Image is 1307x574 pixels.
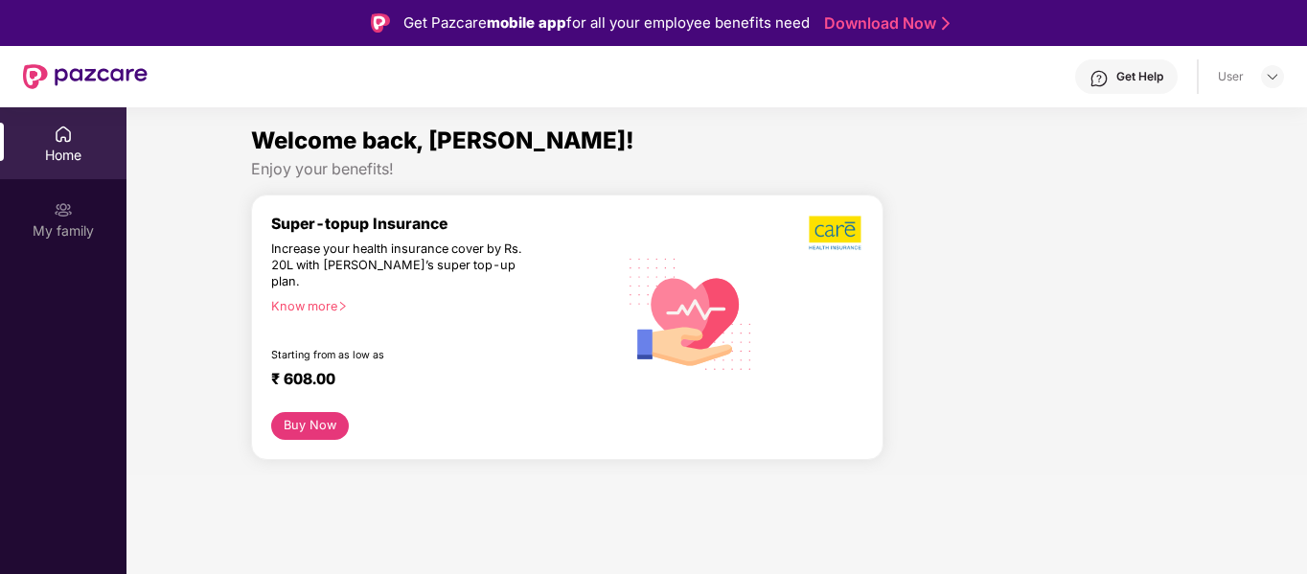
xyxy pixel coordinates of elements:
img: b5dec4f62d2307b9de63beb79f102df3.png [809,215,863,251]
img: svg+xml;base64,PHN2ZyBpZD0iSG9tZSIgeG1sbnM9Imh0dHA6Ly93d3cudzMub3JnLzIwMDAvc3ZnIiB3aWR0aD0iMjAiIG... [54,125,73,144]
div: Enjoy your benefits! [251,159,1182,179]
div: Know more [271,299,606,312]
div: Increase your health insurance cover by Rs. 20L with [PERSON_NAME]’s super top-up plan. [271,241,534,290]
div: ₹ 608.00 [271,370,598,393]
img: svg+xml;base64,PHN2ZyBpZD0iRHJvcGRvd24tMzJ4MzIiIHhtbG5zPSJodHRwOi8vd3d3LnczLm9yZy8yMDAwL3N2ZyIgd2... [1265,69,1280,84]
strong: mobile app [487,13,566,32]
img: svg+xml;base64,PHN2ZyB3aWR0aD0iMjAiIGhlaWdodD0iMjAiIHZpZXdCb3g9IjAgMCAyMCAyMCIgZmlsbD0ibm9uZSIgeG... [54,200,73,219]
img: New Pazcare Logo [23,64,148,89]
button: Buy Now [271,412,349,440]
div: Starting from as low as [271,349,536,362]
div: User [1218,69,1244,84]
a: Download Now [824,13,944,34]
div: Get Help [1116,69,1163,84]
img: svg+xml;base64,PHN2ZyBpZD0iSGVscC0zMngzMiIgeG1sbnM9Imh0dHA6Ly93d3cudzMub3JnLzIwMDAvc3ZnIiB3aWR0aD... [1089,69,1109,88]
span: right [337,301,348,311]
img: Logo [371,13,390,33]
div: Get Pazcare for all your employee benefits need [403,11,810,34]
span: Welcome back, [PERSON_NAME]! [251,126,634,154]
img: svg+xml;base64,PHN2ZyB4bWxucz0iaHR0cDovL3d3dy53My5vcmcvMjAwMC9zdmciIHhtbG5zOnhsaW5rPSJodHRwOi8vd3... [617,238,766,388]
img: Stroke [942,13,950,34]
div: Super-topup Insurance [271,215,617,233]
